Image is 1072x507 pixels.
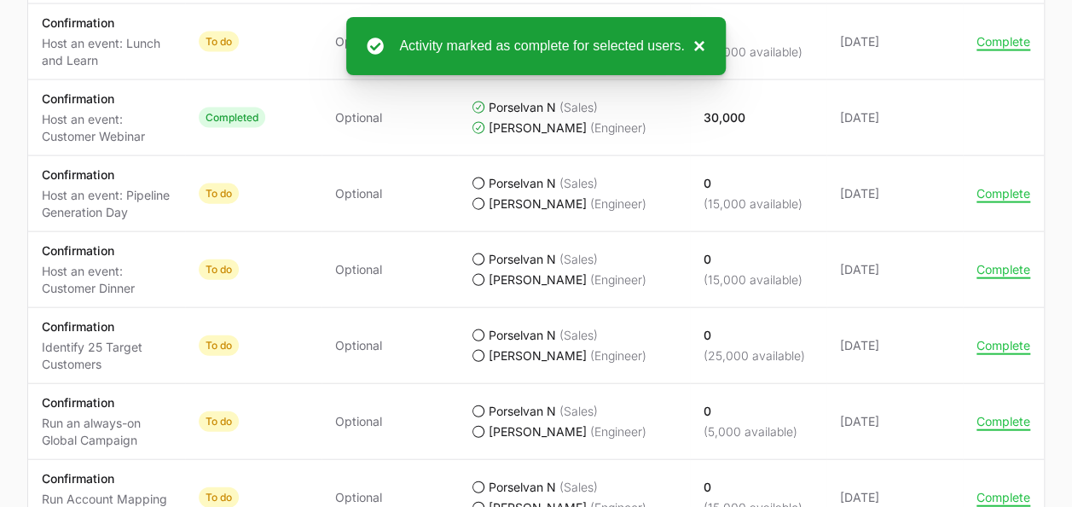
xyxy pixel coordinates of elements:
span: (Sales) [559,479,598,496]
p: Host an event: Pipeline Generation Day [42,187,171,221]
span: Porselvan N [489,327,556,344]
p: 0 [704,327,805,344]
span: (Engineer) [590,195,646,213]
p: 30,000 [704,109,745,126]
p: Identify 25 Target Customers [42,339,171,373]
p: (5,000 available) [704,423,797,440]
span: Optional [335,109,382,126]
span: Optional [335,337,382,354]
span: (Engineer) [590,271,646,288]
p: Confirmation [42,470,171,487]
span: Optional [335,413,382,430]
p: 0 [704,251,803,268]
span: (Sales) [559,327,598,344]
button: Complete [976,490,1030,505]
p: (25,000 available) [704,347,805,364]
button: Complete [976,414,1030,429]
span: [PERSON_NAME] [489,423,587,440]
span: (Sales) [559,403,598,420]
span: [DATE] [840,109,949,126]
span: (Sales) [559,251,598,268]
span: Optional [335,261,382,278]
p: Host an event: Customer Dinner [42,263,171,297]
span: [DATE] [840,261,949,278]
span: Porselvan N [489,251,556,268]
span: Optional [335,489,382,506]
p: Confirmation [42,166,171,184]
span: [DATE] [840,337,949,354]
span: (Sales) [559,175,598,192]
p: Run an always-on Global Campaign [42,415,171,449]
span: (Engineer) [590,347,646,364]
span: Optional [335,33,382,50]
span: [PERSON_NAME] [489,271,587,288]
p: Confirmation [42,318,171,335]
p: 0 [704,479,803,496]
span: Porselvan N [489,479,556,496]
p: (15,000 available) [704,44,803,61]
button: Complete [976,34,1030,50]
p: Confirmation [42,394,171,411]
span: [DATE] [840,489,949,506]
p: Host an event: Lunch and Learn [42,35,171,69]
p: Confirmation [42,242,171,259]
span: Porselvan N [489,403,556,420]
span: (Sales) [559,99,598,116]
span: [DATE] [840,413,949,430]
p: 0 [704,175,803,192]
span: (Engineer) [590,119,646,137]
button: Complete [976,262,1030,277]
span: (Engineer) [590,423,646,440]
span: [DATE] [840,33,949,50]
p: 0 [704,403,797,420]
span: [PERSON_NAME] [489,347,587,364]
p: Confirmation [42,15,171,32]
button: close [685,36,705,56]
p: (15,000 available) [704,195,803,213]
p: 0 [704,23,803,40]
span: [PERSON_NAME] [489,119,587,137]
p: Confirmation [42,90,171,108]
p: Host an event: Customer Webinar [42,111,171,145]
span: Optional [335,185,382,202]
button: Complete [976,186,1030,201]
p: (15,000 available) [704,271,803,288]
span: [PERSON_NAME] [489,195,587,213]
button: Complete [976,338,1030,353]
div: Activity marked as complete for selected users. [399,36,684,56]
span: [DATE] [840,185,949,202]
span: Porselvan N [489,175,556,192]
span: Porselvan N [489,99,556,116]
